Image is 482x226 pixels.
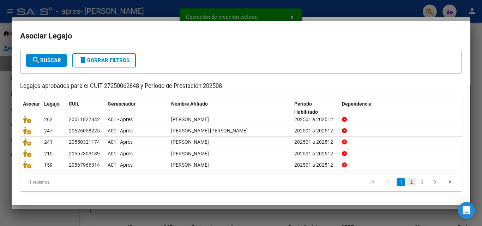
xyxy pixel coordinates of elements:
[171,101,208,107] span: Nombre Afiliado
[20,82,462,91] p: Legajos aprobados para el CUIT 27250062848 y Período de Prestación 202508
[294,127,336,135] div: 202501 a 202512
[294,161,336,169] div: 202501 a 202512
[69,101,79,107] span: CUIL
[171,139,209,145] span: CARDOZO NAHUEL DARIO
[417,176,427,188] li: page 3
[108,101,135,107] span: Gerenciador
[108,139,133,145] span: A01 - Apres
[171,128,248,133] span: GODOY HEFFNER MASSIMO ALEJANDRO
[294,138,336,146] div: 202501 a 202512
[66,96,105,120] datatable-header-cell: CUIL
[69,115,100,124] div: 20511827842
[396,176,406,188] li: page 1
[44,151,53,156] span: 210
[108,151,133,156] span: A01 - Apres
[381,178,394,186] a: go to previous page
[108,128,133,133] span: A01 - Apres
[171,117,209,122] span: ANDRADE IGNACIO NEHUEN
[168,96,291,120] datatable-header-cell: Nombre Afiliado
[294,101,318,115] span: Periodo Habilitado
[41,96,66,120] datatable-header-cell: Legajo
[20,96,41,120] datatable-header-cell: Asociar
[444,178,457,186] a: go to last page
[406,176,417,188] li: page 2
[108,162,133,168] span: A01 - Apres
[44,101,60,107] span: Legajo
[44,139,53,145] span: 241
[23,101,40,107] span: Asociar
[79,57,129,64] span: Borrar Filtros
[69,161,100,169] div: 20567966314
[342,101,372,107] span: Dependencia
[32,56,40,64] mat-icon: search
[291,96,339,120] datatable-header-cell: Periodo Habilitado
[44,162,53,168] span: 159
[397,178,405,186] a: 1
[69,150,100,158] div: 20557303139
[105,96,168,120] datatable-header-cell: Gerenciador
[20,29,462,43] h2: Asociar Legajo
[26,54,67,67] button: Buscar
[339,96,462,120] datatable-header-cell: Dependencia
[428,178,442,186] a: go to next page
[44,117,53,122] span: 262
[418,178,426,186] a: 3
[171,151,209,156] span: SILVA BRUNO LORENZO
[108,117,133,122] span: A01 - Apres
[407,178,416,186] a: 2
[20,173,107,191] div: 11 registros
[32,57,61,64] span: Buscar
[44,128,53,133] span: 247
[171,162,209,168] span: VEGA ELIAM VALENTIN
[458,202,475,219] div: Open Intercom Messenger
[69,127,100,135] div: 20526058225
[79,56,87,64] mat-icon: delete
[69,138,100,146] div: 20550321174
[294,150,336,158] div: 202501 a 202512
[366,178,379,186] a: go to first page
[294,115,336,124] div: 202501 a 202512
[72,53,136,67] button: Borrar Filtros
